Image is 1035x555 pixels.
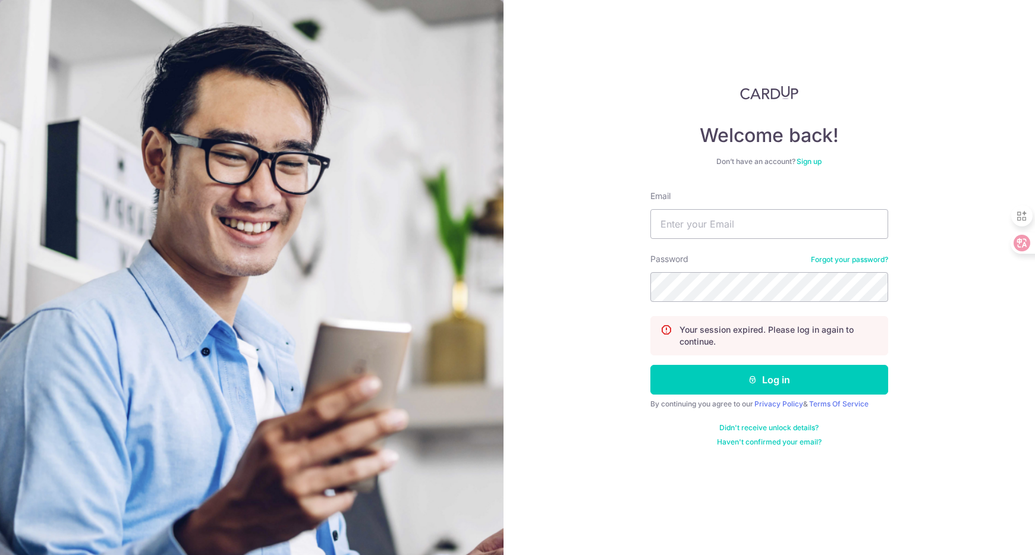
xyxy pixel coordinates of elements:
[811,255,888,264] a: Forgot your password?
[650,124,888,147] h4: Welcome back!
[650,365,888,395] button: Log in
[650,253,688,265] label: Password
[650,157,888,166] div: Don’t have an account?
[650,209,888,239] input: Enter your Email
[809,399,869,408] a: Terms Of Service
[717,437,822,447] a: Haven't confirmed your email?
[797,157,822,166] a: Sign up
[650,190,671,202] label: Email
[754,399,803,408] a: Privacy Policy
[650,399,888,409] div: By continuing you agree to our &
[679,324,878,348] p: Your session expired. Please log in again to continue.
[719,423,819,433] a: Didn't receive unlock details?
[740,86,798,100] img: CardUp Logo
